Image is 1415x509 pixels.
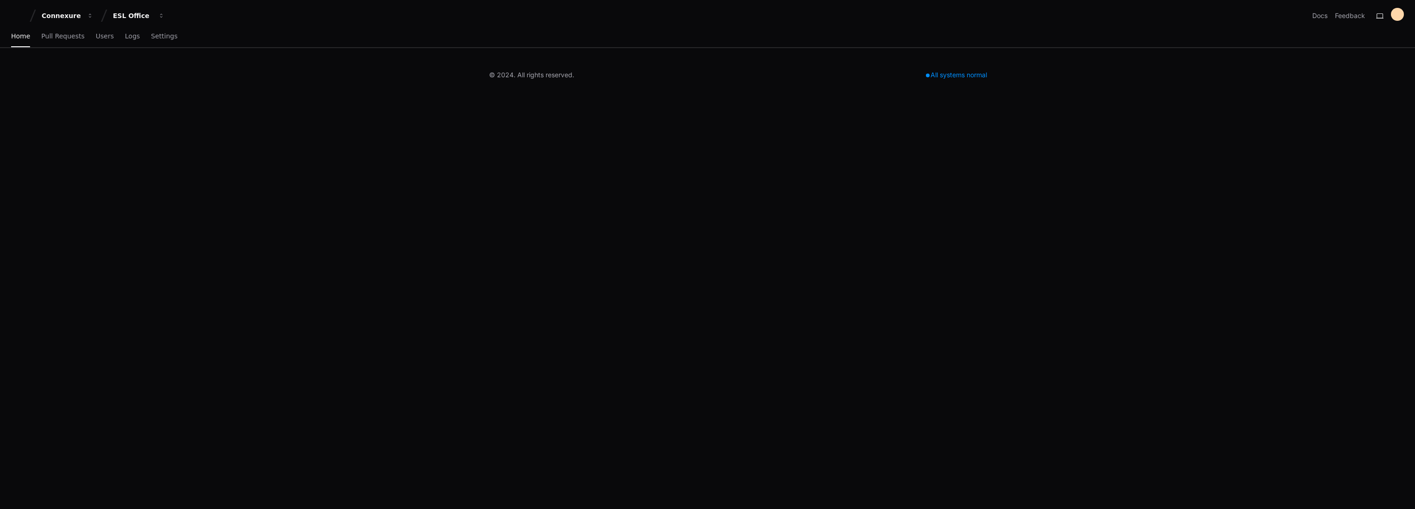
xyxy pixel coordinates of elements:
span: Logs [125,33,140,39]
button: Connexure [38,7,97,24]
a: Logs [125,26,140,47]
span: Settings [151,33,177,39]
span: Pull Requests [41,33,84,39]
button: ESL Office [109,7,168,24]
div: ESL Office [113,11,153,20]
span: Users [96,33,114,39]
span: Home [11,33,30,39]
div: Connexure [42,11,81,20]
a: Users [96,26,114,47]
div: © 2024. All rights reserved. [489,70,574,80]
div: All systems normal [920,68,993,81]
a: Settings [151,26,177,47]
button: Feedback [1335,11,1365,20]
a: Pull Requests [41,26,84,47]
a: Docs [1312,11,1328,20]
a: Home [11,26,30,47]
